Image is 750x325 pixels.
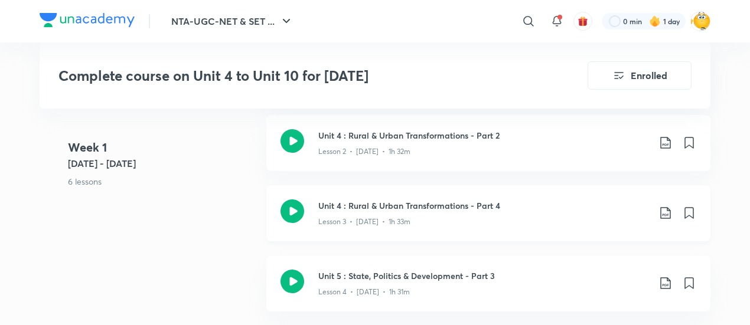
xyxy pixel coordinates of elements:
[318,216,410,227] p: Lesson 3 • [DATE] • 1h 33m
[588,61,692,90] button: Enrolled
[578,16,588,27] img: avatar
[690,11,710,31] img: Chhavindra Nath
[40,13,135,30] a: Company Logo
[58,67,521,84] h3: Complete course on Unit 4 to Unit 10 for [DATE]
[318,146,410,157] p: Lesson 2 • [DATE] • 1h 32m
[164,9,301,33] button: NTA-UGC-NET & SET ...
[266,185,710,255] a: Unit 4 : Rural & Urban Transformations - Part 4Lesson 3 • [DATE] • 1h 33m
[40,13,135,27] img: Company Logo
[318,270,649,282] h3: Unit 5 : State, Politics & Development - Part 3
[68,139,257,156] h4: Week 1
[68,175,257,188] p: 6 lessons
[68,156,257,170] h5: [DATE] - [DATE]
[318,129,649,142] h3: Unit 4 : Rural & Urban Transformations - Part 2
[318,199,649,212] h3: Unit 4 : Rural & Urban Transformations - Part 4
[573,12,592,31] button: avatar
[318,287,410,297] p: Lesson 4 • [DATE] • 1h 31m
[266,115,710,185] a: Unit 4 : Rural & Urban Transformations - Part 2Lesson 2 • [DATE] • 1h 32m
[649,15,661,27] img: streak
